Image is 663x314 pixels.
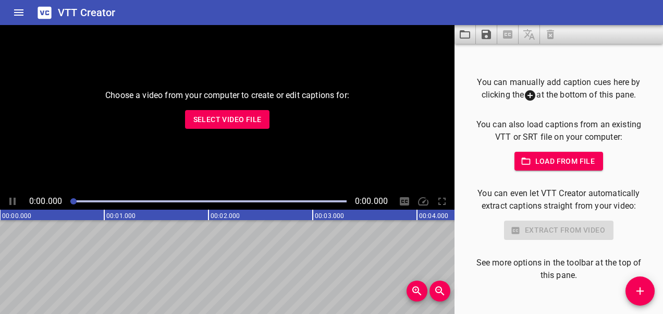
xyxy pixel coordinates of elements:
[497,25,519,44] span: Select a video in the pane to the left, then you can automatically extract captions.
[419,212,448,220] text: 00:04.000
[193,113,262,126] span: Select Video File
[519,25,540,44] span: Add some captions below, then you can translate them.
[211,212,240,220] text: 00:02.000
[429,281,450,301] button: Zoom Out
[523,155,595,168] span: Load from file
[70,200,347,202] div: Play progress
[355,196,388,206] span: Video Duration
[29,196,62,206] span: Current Time
[455,25,476,44] button: Load captions from file
[2,212,31,220] text: 00:00.000
[106,212,136,220] text: 00:01.000
[625,276,655,306] button: Add Cue
[415,193,432,210] div: Playback Speed
[480,28,493,41] svg: Save captions to file
[434,193,450,210] div: Toggle Full Screen
[459,28,471,41] svg: Load captions from file
[471,118,646,143] p: You can also load captions from an existing VTT or SRT file on your computer:
[315,212,344,220] text: 00:03.000
[471,187,646,212] p: You can even let VTT Creator automatically extract captions straight from your video:
[105,89,349,102] p: Choose a video from your computer to create or edit captions for:
[471,221,646,240] div: Select a video in the pane to the left to use this feature
[58,4,116,21] h6: VTT Creator
[396,193,413,210] div: Hide/Show Captions
[185,110,270,129] button: Select Video File
[471,76,646,102] p: You can manually add caption cues here by clicking the at the bottom of this pane.
[471,257,646,282] p: See more options in the toolbar at the top of this pane.
[476,25,497,44] button: Save captions to file
[514,152,604,171] button: Load from file
[407,281,427,301] button: Zoom In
